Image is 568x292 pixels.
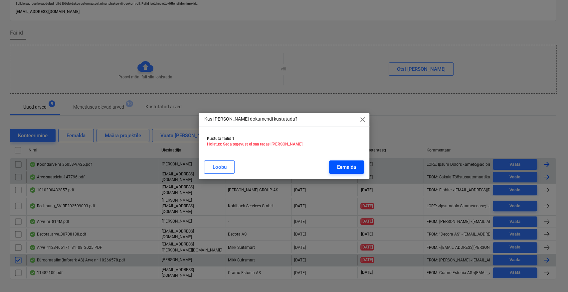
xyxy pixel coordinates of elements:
[204,116,297,123] p: Kas [PERSON_NAME] dokumendi kustutada?
[359,116,367,124] span: close
[204,160,235,174] button: Loobu
[207,136,361,142] p: Kustuta failid 1
[207,142,361,147] p: Hoiatus: Seda tegevust ei saa tagasi [PERSON_NAME]
[337,163,356,171] div: Eemalda
[212,163,226,171] div: Loobu
[329,160,364,174] button: Eemalda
